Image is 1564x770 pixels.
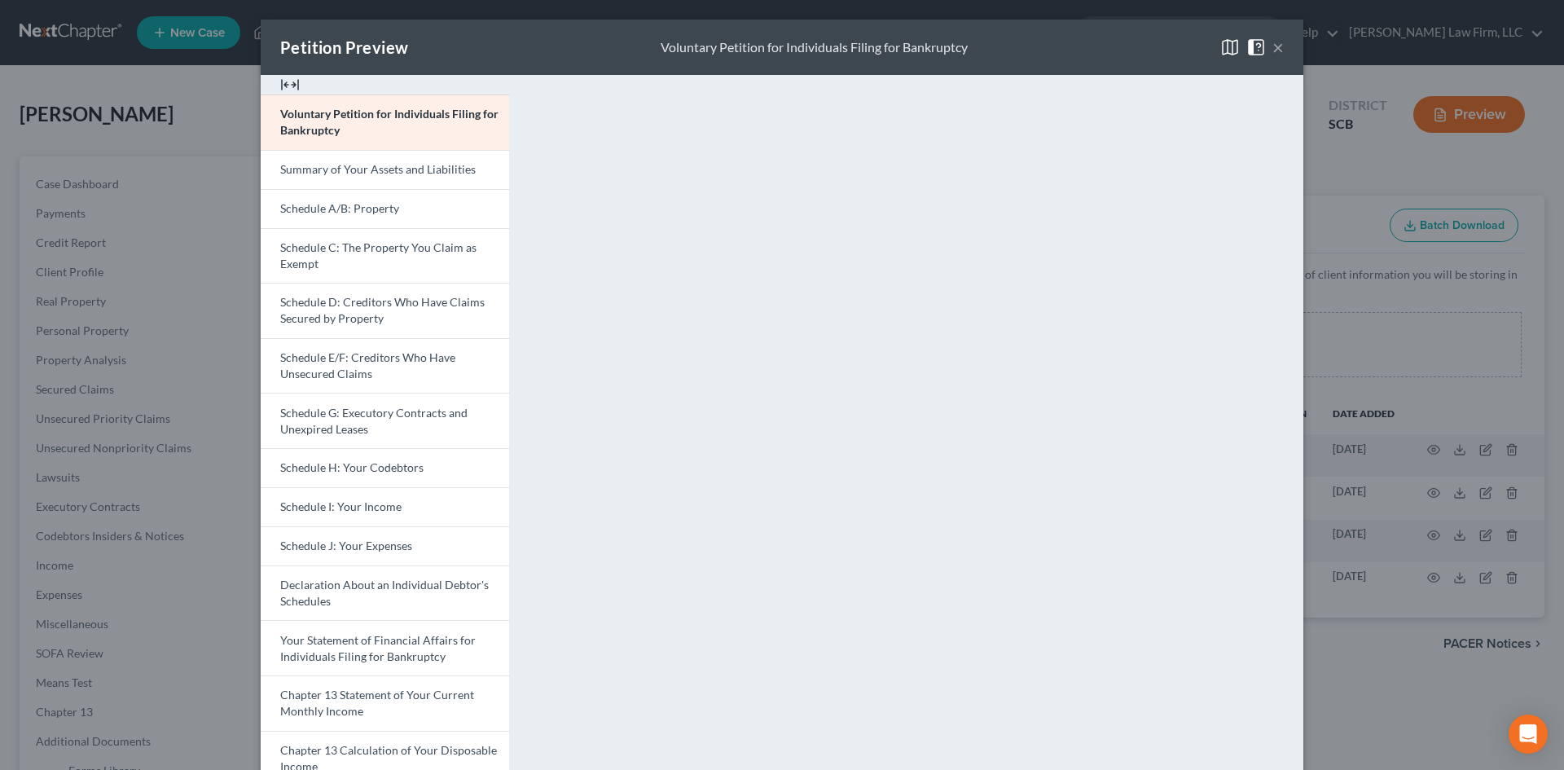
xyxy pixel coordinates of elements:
span: Schedule C: The Property You Claim as Exempt [280,240,477,271]
span: Schedule I: Your Income [280,499,402,513]
div: Voluntary Petition for Individuals Filing for Bankruptcy [661,38,968,57]
div: Petition Preview [280,36,408,59]
a: Schedule J: Your Expenses [261,526,509,565]
a: Schedule I: Your Income [261,487,509,526]
span: Schedule A/B: Property [280,201,399,215]
a: Schedule H: Your Codebtors [261,448,509,487]
a: Schedule E/F: Creditors Who Have Unsecured Claims [261,338,509,394]
a: Schedule G: Executory Contracts and Unexpired Leases [261,393,509,448]
button: × [1272,37,1284,57]
span: Your Statement of Financial Affairs for Individuals Filing for Bankruptcy [280,633,476,663]
a: Chapter 13 Statement of Your Current Monthly Income [261,675,509,731]
a: Schedule C: The Property You Claim as Exempt [261,228,509,284]
span: Schedule H: Your Codebtors [280,460,424,474]
a: Schedule D: Creditors Who Have Claims Secured by Property [261,283,509,338]
a: Voluntary Petition for Individuals Filing for Bankruptcy [261,95,509,150]
span: Chapter 13 Statement of Your Current Monthly Income [280,688,474,718]
span: Voluntary Petition for Individuals Filing for Bankruptcy [280,107,499,137]
img: expand-e0f6d898513216a626fdd78e52531dac95497ffd26381d4c15ee2fc46db09dca.svg [280,75,300,95]
span: Schedule G: Executory Contracts and Unexpired Leases [280,406,468,436]
a: Schedule A/B: Property [261,189,509,228]
span: Schedule D: Creditors Who Have Claims Secured by Property [280,295,485,325]
span: Declaration About an Individual Debtor's Schedules [280,578,489,608]
img: help-close-5ba153eb36485ed6c1ea00a893f15db1cb9b99d6cae46e1a8edb6c62d00a1a76.svg [1246,37,1266,57]
a: Declaration About an Individual Debtor's Schedules [261,565,509,621]
span: Schedule E/F: Creditors Who Have Unsecured Claims [280,350,455,381]
img: map-close-ec6dd18eec5d97a3e4237cf27bb9247ecfb19e6a7ca4853eab1adfd70aa1fa45.svg [1220,37,1240,57]
div: Open Intercom Messenger [1509,715,1548,754]
a: Summary of Your Assets and Liabilities [261,150,509,189]
a: Your Statement of Financial Affairs for Individuals Filing for Bankruptcy [261,620,509,675]
span: Schedule J: Your Expenses [280,539,412,552]
span: Summary of Your Assets and Liabilities [280,162,476,176]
